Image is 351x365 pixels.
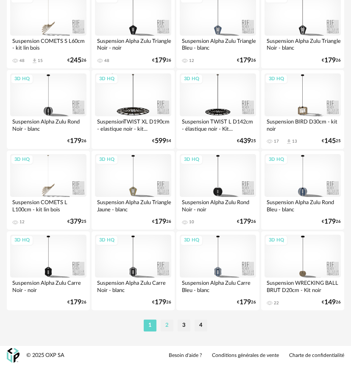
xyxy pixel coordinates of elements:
[261,151,344,230] a: 3D HQ Suspension Alpha Zulu Rond Bleu - blanc €17926
[322,300,341,305] div: € 26
[67,138,86,144] div: € 26
[70,58,81,63] span: 245
[240,300,251,305] span: 179
[180,116,256,133] div: Suspension TWIST L D142cm - élastique noir - Kit...
[11,74,33,84] div: 3D HQ
[176,151,259,230] a: 3D HQ Suspension Alpha Zulu Rond Noir - noir 10 €17926
[7,231,90,310] a: 3D HQ Suspension Alpha Zulu Carre Noir - noir €17926
[240,138,251,144] span: 439
[265,278,341,295] div: Suspension WRECKING BALL BRUT D20cm - Kit noir
[240,219,251,225] span: 179
[92,231,175,310] a: 3D HQ Suspension Alpha Zulu Carre Noir - blanc €17926
[95,197,171,214] div: Suspension Alpha Zulu Triangle Jaune - blanc
[7,348,19,363] img: OXP
[10,36,86,53] div: Suspension COMETS S L60cm - kit lin bois
[70,138,81,144] span: 179
[7,151,90,230] a: 3D HQ Suspension COMETS L L100cm - kit lin bois 12 €37925
[161,320,173,331] li: 2
[289,352,344,359] a: Charte de confidentialité
[26,352,64,359] div: © 2025 OXP SA
[169,352,202,359] a: Besoin d'aide ?
[237,138,256,144] div: € 25
[155,138,166,144] span: 599
[19,58,25,63] div: 48
[70,219,81,225] span: 379
[176,231,259,310] a: 3D HQ Suspension Alpha Zulu Carre Bleu - blanc €17926
[95,74,118,84] div: 3D HQ
[265,197,341,214] div: Suspension Alpha Zulu Rond Bleu - blanc
[104,58,109,63] div: 48
[265,116,341,133] div: Suspension BIRD D30cm - kit noir
[155,300,166,305] span: 179
[324,219,336,225] span: 179
[95,116,171,133] div: SuspensionTWIST XL D190cm - elastique noir - kit...
[92,151,175,230] a: 3D HQ Suspension Alpha Zulu Triangle Jaune - blanc €17926
[180,235,203,246] div: 3D HQ
[261,231,344,310] a: 3D HQ Suspension WRECKING BALL BRUT D20cm - Kit noir 22 €14926
[189,219,194,225] div: 10
[237,219,256,225] div: € 26
[155,58,166,63] span: 179
[274,139,279,144] div: 17
[152,219,171,225] div: € 26
[322,219,341,225] div: € 26
[180,74,203,84] div: 3D HQ
[67,219,86,225] div: € 25
[67,300,86,305] div: € 26
[265,36,341,53] div: Suspension Alpha Zulu Triangle Noir - blanc
[240,58,251,63] span: 179
[265,154,288,165] div: 3D HQ
[324,300,336,305] span: 149
[19,219,25,225] div: 12
[237,300,256,305] div: € 26
[31,58,38,64] span: Download icon
[274,300,279,306] div: 22
[189,58,194,63] div: 12
[155,219,166,225] span: 179
[324,138,336,144] span: 145
[95,278,171,295] div: Suspension Alpha Zulu Carre Noir - blanc
[286,138,292,145] span: Download icon
[265,235,288,246] div: 3D HQ
[152,138,171,144] div: € 54
[11,154,33,165] div: 3D HQ
[11,235,33,246] div: 3D HQ
[152,58,171,63] div: € 26
[176,70,259,149] a: 3D HQ Suspension TWIST L D142cm - élastique noir - Kit... €43925
[70,300,81,305] span: 179
[92,70,175,149] a: 3D HQ SuspensionTWIST XL D190cm - elastique noir - kit... €59954
[152,300,171,305] div: € 26
[7,70,90,149] a: 3D HQ Suspension Alpha Zulu Rond Noir - blanc €17926
[180,197,256,214] div: Suspension Alpha Zulu Rond Noir - noir
[265,74,288,84] div: 3D HQ
[95,235,118,246] div: 3D HQ
[95,36,171,53] div: Suspension Alpha Zulu Triangle Noir - noir
[180,278,256,295] div: Suspension Alpha Zulu Carre Bleu - blanc
[95,154,118,165] div: 3D HQ
[10,116,86,133] div: Suspension Alpha Zulu Rond Noir - blanc
[261,70,344,149] a: 3D HQ Suspension BIRD D30cm - kit noir 17 Download icon 13 €14525
[144,320,156,331] li: 1
[67,58,86,63] div: € 26
[10,278,86,295] div: Suspension Alpha Zulu Carre Noir - noir
[212,352,279,359] a: Conditions générales de vente
[38,58,43,63] div: 15
[322,138,341,144] div: € 25
[10,197,86,214] div: Suspension COMETS L L100cm - kit lin bois
[178,320,190,331] li: 3
[180,36,256,53] div: Suspension Alpha Zulu Triangle Bleu - blanc
[292,139,297,144] div: 13
[180,154,203,165] div: 3D HQ
[195,320,207,331] li: 4
[322,58,341,63] div: € 26
[324,58,336,63] span: 179
[237,58,256,63] div: € 26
